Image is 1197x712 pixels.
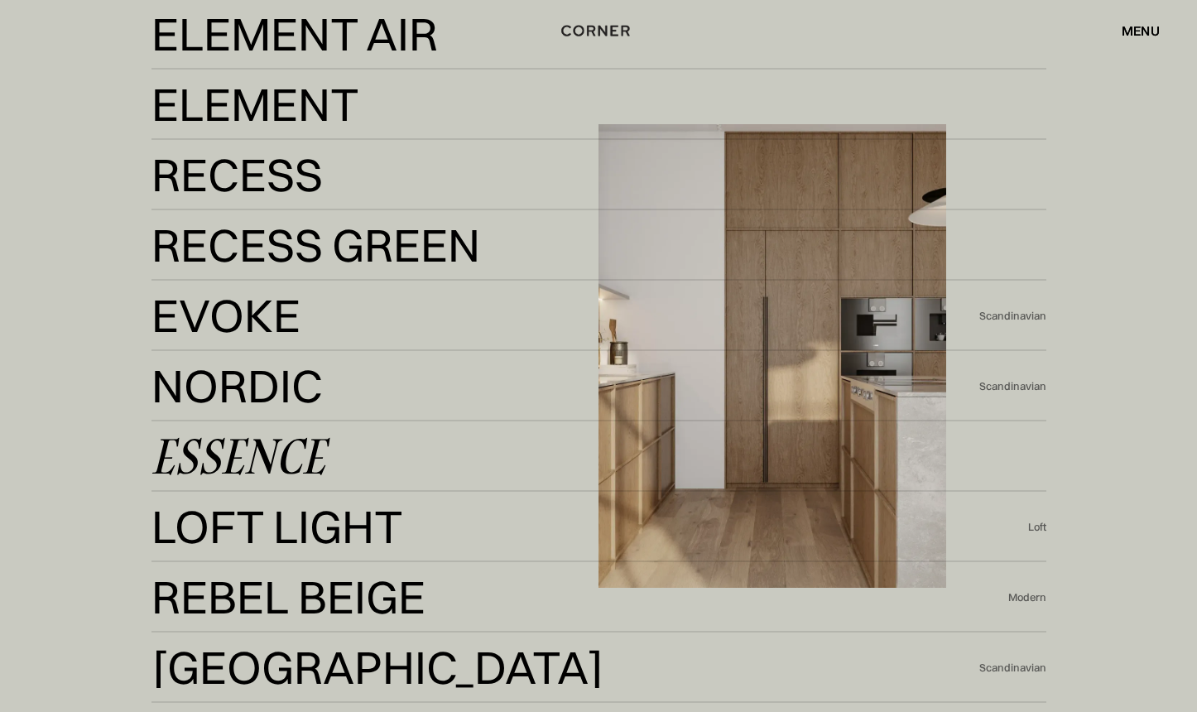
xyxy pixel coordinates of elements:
[151,84,359,124] div: Element
[545,20,651,41] a: home
[151,155,1046,195] a: RecessRecess
[151,225,480,265] div: Recess Green
[151,546,387,586] div: Loft Light
[979,379,1046,394] div: Scandinavian
[151,647,604,687] div: [GEOGRAPHIC_DATA]
[151,195,299,234] div: Recess
[979,309,1046,324] div: Scandinavian
[151,507,1028,547] a: Loft LightLoft Light
[151,296,300,335] div: Evoke
[151,507,403,546] div: Loft Light
[151,577,1008,618] a: Rebel BeigeRebel Beige
[151,366,979,407] a: NordicNordic
[151,296,979,336] a: EvokeEvoke
[1105,17,1160,45] div: menu
[151,406,313,445] div: Nordic
[151,647,979,688] a: [GEOGRAPHIC_DATA][GEOGRAPHIC_DATA]
[1008,590,1046,605] div: Modern
[1028,520,1046,535] div: Loft
[151,155,323,195] div: Recess
[151,436,325,476] div: Essence
[151,397,353,437] div: Essence
[151,124,342,164] div: Element
[151,577,425,617] div: Rebel Beige
[151,265,444,305] div: Recess Green
[979,661,1046,676] div: Scandinavian
[151,335,285,375] div: Evoke
[151,84,1046,125] a: ElementElement
[151,436,1046,477] a: EssenceEssence
[151,617,402,657] div: Rebel Beige
[151,366,323,406] div: Nordic
[1122,24,1160,37] div: menu
[151,225,1046,266] a: Recess GreenRecess Green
